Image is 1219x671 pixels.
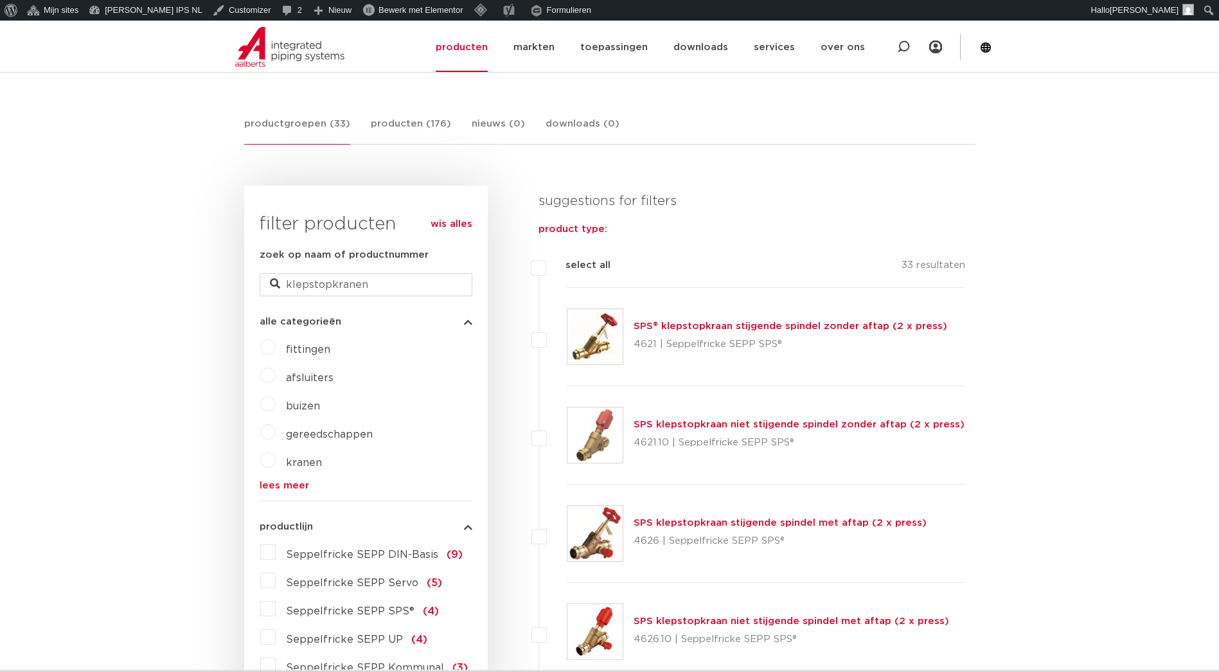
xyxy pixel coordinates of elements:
[929,21,942,73] nav: Menu
[260,211,472,237] h3: filter producten
[286,344,330,355] a: fittingen
[754,22,795,72] a: services
[260,317,472,327] button: alle categorieën
[411,634,427,645] span: (4)
[634,518,927,528] a: SPS klepstopkraan stijgende spindel met aftap (2 x press)
[634,433,965,453] p: 4621.10 | Seppelfricke SEPP SPS®
[472,116,525,144] a: nieuws (0)
[513,22,555,72] a: markten
[260,522,313,532] span: productlijn
[286,401,320,411] a: buizen
[902,258,965,278] p: 33 resultaten
[378,5,463,15] span: Bewerk met Elementor
[260,317,341,327] span: alle categorieën
[260,273,472,296] input: zoeken
[286,634,403,645] span: Seppelfricke SEPP UP
[423,606,439,616] span: (4)
[546,116,619,144] a: downloads (0)
[427,578,442,588] span: (5)
[447,550,463,560] span: (9)
[567,407,623,463] img: Thumbnail for SPS klepstopkraan niet stijgende spindel zonder aftap (2 x press)
[634,321,947,331] a: SPS® klepstopkraan stijgende spindel zonder aftap (2 x press)
[567,309,623,364] img: Thumbnail for SPS® klepstopkraan stijgende spindel zonder aftap (2 x press)
[673,22,728,72] a: downloads
[546,258,610,273] label: select all
[634,616,949,626] a: SPS klepstopkraan niet stijgende spindel met aftap (2 x press)
[286,373,334,383] a: afsluiters
[634,531,927,551] p: 4626 | Seppelfricke SEPP SPS®
[260,522,472,532] button: productlijn
[538,191,966,211] h4: suggestions for filters
[286,578,418,588] span: Seppelfricke SEPP Servo
[260,247,429,263] label: zoek op naam of productnummer
[431,217,472,232] a: wis alles
[286,606,414,616] span: Seppelfricke SEPP SPS®
[286,458,322,468] a: kranen
[1110,5,1179,15] span: [PERSON_NAME]
[634,629,949,650] p: 4626.10 | Seppelfricke SEPP SPS®
[567,506,623,561] img: Thumbnail for SPS klepstopkraan stijgende spindel met aftap (2 x press)
[286,429,373,440] a: gereedschappen
[634,420,965,429] a: SPS klepstopkraan niet stijgende spindel zonder aftap (2 x press)
[371,116,451,144] a: producten (176)
[821,22,865,72] a: over ons
[580,22,648,72] a: toepassingen
[567,604,623,659] img: Thumbnail for SPS klepstopkraan niet stijgende spindel met aftap (2 x press)
[244,116,350,145] a: productgroepen (33)
[436,22,488,72] a: producten
[436,22,865,72] nav: Menu
[260,481,472,490] a: lees meer
[634,334,947,355] p: 4621 | Seppelfricke SEPP SPS®
[286,550,438,560] span: Seppelfricke SEPP DIN-Basis
[538,222,966,237] a: product type:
